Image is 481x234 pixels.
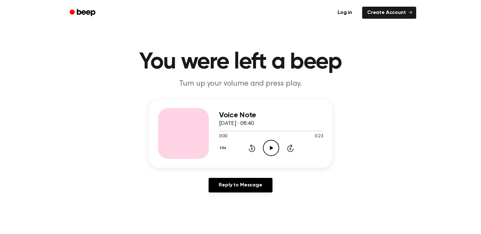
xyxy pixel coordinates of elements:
[78,51,403,74] h1: You were left a beep
[219,143,229,153] button: 1.0x
[119,79,363,89] p: Turn up your volume and press play.
[315,133,323,140] span: 0:23
[65,7,101,19] a: Beep
[219,121,254,127] span: [DATE] · 08:40
[219,111,323,120] h3: Voice Note
[219,133,227,140] span: 0:00
[331,5,358,20] a: Log in
[209,178,272,192] a: Reply to Message
[362,7,416,19] a: Create Account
